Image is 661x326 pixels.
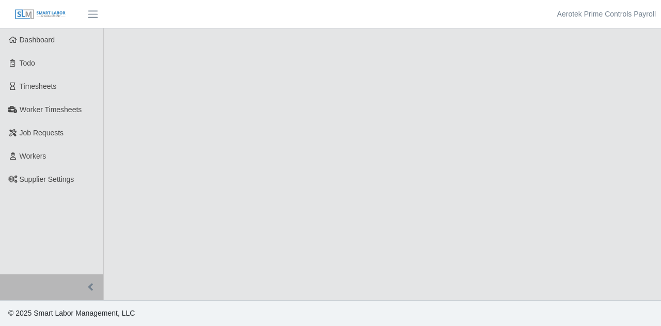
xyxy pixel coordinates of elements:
[14,9,66,20] img: SLM Logo
[8,309,135,317] span: © 2025 Smart Labor Management, LLC
[20,105,82,114] span: Worker Timesheets
[20,36,55,44] span: Dashboard
[20,152,46,160] span: Workers
[20,82,57,90] span: Timesheets
[20,129,64,137] span: Job Requests
[20,175,74,183] span: Supplier Settings
[557,9,656,20] a: Aerotek Prime Controls Payroll
[20,59,35,67] span: Todo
